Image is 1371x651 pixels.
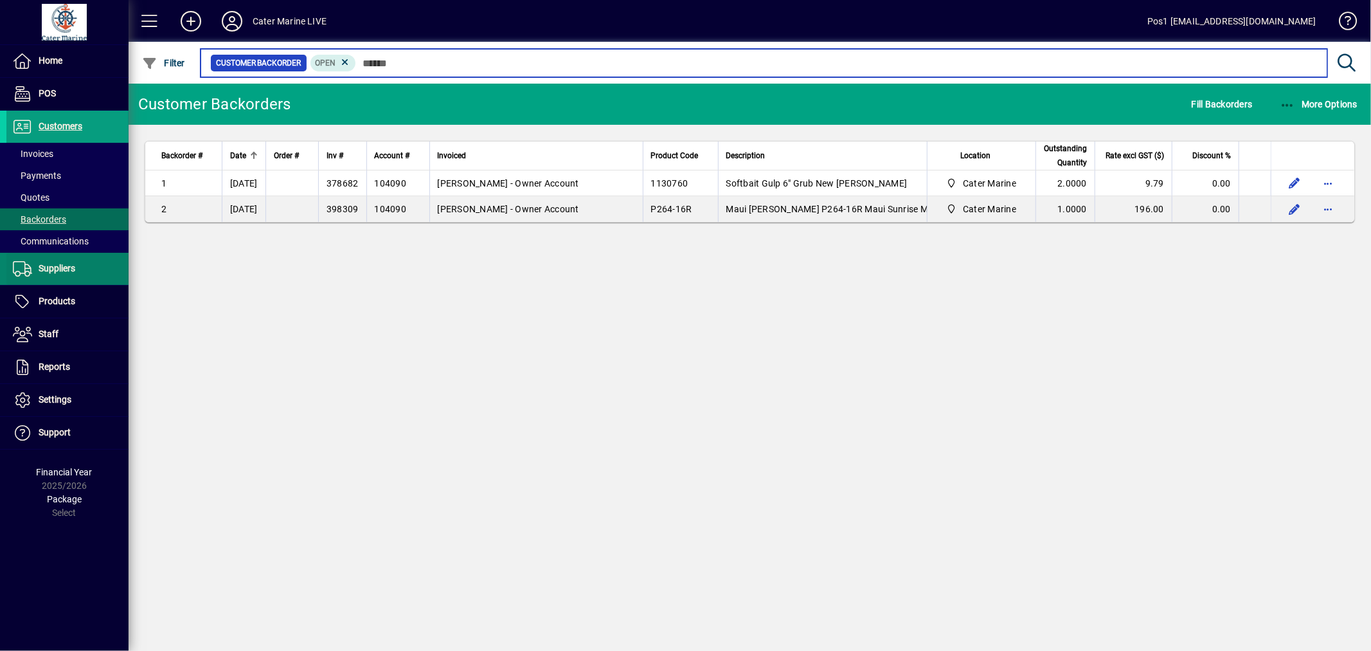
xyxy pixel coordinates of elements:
button: More options [1318,199,1338,219]
div: Backorder # [161,149,214,163]
td: 0.00 [1172,196,1239,222]
a: Staff [6,318,129,351]
a: Quotes [6,187,129,208]
span: Date [230,149,246,163]
span: 378682 [327,178,359,188]
td: 0.00 [1172,170,1239,196]
td: 2.0000 [1035,170,1095,196]
span: Invoices [13,149,53,159]
div: Date [230,149,258,163]
span: Backorder # [161,149,202,163]
button: More options [1318,173,1338,194]
span: Account # [375,149,410,163]
span: [PERSON_NAME] - Owner Account [438,204,579,214]
span: Cater Marine [942,176,1022,191]
span: Discount % [1192,149,1231,163]
span: Cater Marine [963,203,1016,215]
button: Add [170,10,211,33]
mat-chip: Completion Status: Open [310,55,356,71]
span: 104090 [375,204,407,214]
span: Staff [39,329,58,339]
span: Financial Year [37,467,93,477]
span: Communications [13,236,89,246]
button: Edit [1284,173,1305,194]
span: Maui [PERSON_NAME] P264-16R Maui Sunrise Mavericks rose gold [726,204,1003,214]
span: Suppliers [39,263,75,273]
button: More Options [1277,93,1361,116]
span: Open [316,59,336,68]
span: [PERSON_NAME] - Owner Account [438,178,579,188]
span: Inv # [327,149,343,163]
a: Suppliers [6,253,129,285]
td: 9.79 [1095,170,1172,196]
span: POS [39,88,56,98]
span: Backorders [13,214,66,225]
span: 104090 [375,178,407,188]
td: 196.00 [1095,196,1172,222]
div: Product Code [651,149,710,163]
span: 398309 [327,204,359,214]
div: Description [726,149,919,163]
button: Fill Backorders [1188,93,1256,116]
span: Payments [13,170,61,181]
a: Support [6,417,129,449]
span: Customers [39,121,82,131]
span: Outstanding Quantity [1044,142,1087,170]
span: Package [47,494,82,504]
span: Cater Marine [942,201,1022,217]
span: Quotes [13,192,49,203]
div: Inv # [327,149,359,163]
span: More Options [1280,99,1358,109]
a: Reports [6,351,129,383]
span: Rate excl GST ($) [1106,149,1164,163]
td: 1.0000 [1035,196,1095,222]
a: Payments [6,165,129,187]
span: Fill Backorders [1192,94,1253,115]
span: Home [39,55,62,66]
button: Edit [1284,199,1305,219]
span: Cater Marine [963,177,1016,190]
td: [DATE] [222,196,265,222]
a: Products [6,286,129,318]
a: Knowledge Base [1329,3,1355,44]
div: Pos1 [EMAIL_ADDRESS][DOMAIN_NAME] [1147,11,1316,32]
a: POS [6,78,129,110]
a: Communications [6,230,129,252]
span: Settings [39,394,71,405]
a: Home [6,45,129,77]
div: Location [935,149,1028,163]
div: Customer Backorders [138,94,291,115]
span: 1 [161,178,166,188]
span: P264-16R [651,204,692,214]
div: Order # [274,149,310,163]
span: Customer Backorder [216,57,301,69]
span: Description [726,149,766,163]
td: [DATE] [222,170,265,196]
div: Account # [375,149,422,163]
a: Settings [6,384,129,416]
span: Softbait Gulp 6" Grub New [PERSON_NAME] [726,178,908,188]
span: 1130760 [651,178,688,188]
span: 2 [161,204,166,214]
span: Invoiced [438,149,467,163]
div: Cater Marine LIVE [253,11,327,32]
span: Location [960,149,990,163]
button: Filter [139,51,188,75]
span: Order # [274,149,299,163]
a: Invoices [6,143,129,165]
span: Reports [39,362,70,372]
span: Product Code [651,149,699,163]
a: Backorders [6,208,129,230]
div: Invoiced [438,149,635,163]
span: Filter [142,58,185,68]
button: Profile [211,10,253,33]
span: Support [39,427,71,437]
span: Products [39,296,75,306]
